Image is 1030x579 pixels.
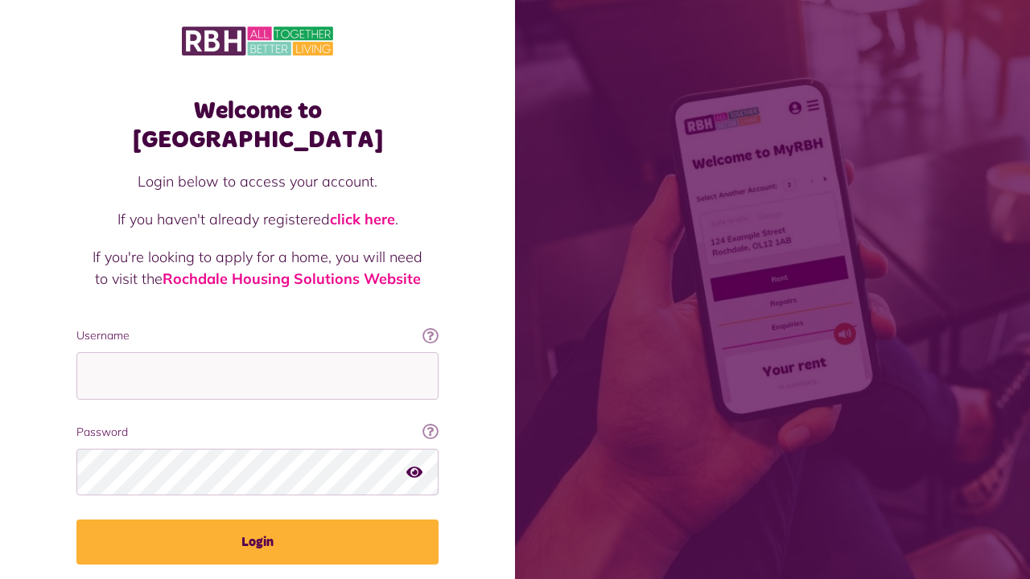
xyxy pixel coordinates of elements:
[330,210,395,228] a: click here
[76,424,439,441] label: Password
[93,208,422,230] p: If you haven't already registered .
[163,269,421,288] a: Rochdale Housing Solutions Website
[182,24,333,58] img: MyRBH
[93,246,422,289] p: If you're looking to apply for a home, you will need to visit the
[76,327,439,344] label: Username
[76,96,439,154] h1: Welcome to [GEOGRAPHIC_DATA]
[93,170,422,192] p: Login below to access your account.
[76,519,439,565] button: Login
